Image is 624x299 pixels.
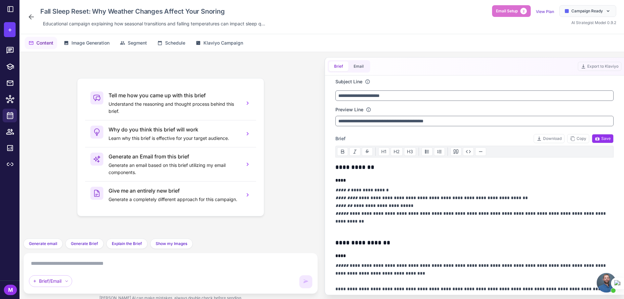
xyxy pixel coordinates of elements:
[335,106,363,113] label: Preview Line
[38,5,268,18] div: Click to edit campaign name
[597,273,616,292] a: Open chat
[571,20,616,25] span: AI Strategist Model 0.9.2
[25,37,57,49] button: Content
[329,61,348,71] button: Brief
[23,238,63,249] button: Generate email
[106,238,148,249] button: Explain the Brief
[4,285,17,295] div: M
[109,126,239,133] h3: Why do you think this brief will work
[348,61,369,71] button: Email
[109,196,239,203] p: Generate a completely different approach for this campaign.
[29,275,72,287] div: Brief/Email
[592,134,614,143] button: Save
[109,153,239,160] h3: Generate an Email from this brief
[109,187,239,195] h3: Give me an entirely new brief
[4,22,16,37] button: +
[71,39,110,47] span: Image Generation
[112,241,142,247] span: Explain the Brief
[492,5,531,17] button: Email Setup2
[65,238,104,249] button: Generate Brief
[150,238,193,249] button: Show my Images
[43,20,265,27] span: Educational campaign explaining how seasonal transitions and falling temperatures can impact slee...
[109,162,239,176] p: Generate an email based on this brief utilizing my email components.
[109,135,239,142] p: Learn why this brief is effective for your target audience.
[128,39,147,47] span: Segment
[192,37,247,49] button: Klaviyo Campaign
[335,135,345,142] span: Brief
[578,62,621,71] button: Export to Klaviyo
[156,241,187,247] span: Show my Images
[8,25,12,34] span: +
[536,9,554,14] a: View Plan
[571,8,603,14] span: Campaign Ready
[391,147,403,156] button: H2
[109,91,239,99] h3: Tell me how you came up with this brief
[378,147,389,156] button: H1
[153,37,189,49] button: Schedule
[595,136,611,142] span: Save
[29,241,57,247] span: Generate email
[116,37,151,49] button: Segment
[567,134,589,143] button: Copy
[570,136,586,142] span: Copy
[496,8,518,14] span: Email Setup
[534,134,565,143] button: Download
[36,39,53,47] span: Content
[109,101,239,115] p: Understand the reasoning and thought process behind this brief.
[71,241,98,247] span: Generate Brief
[520,8,527,14] span: 2
[165,39,185,47] span: Schedule
[404,147,416,156] button: H3
[60,37,113,49] button: Image Generation
[335,78,362,85] label: Subject Line
[203,39,243,47] span: Klaviyo Campaign
[40,19,268,29] div: Click to edit description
